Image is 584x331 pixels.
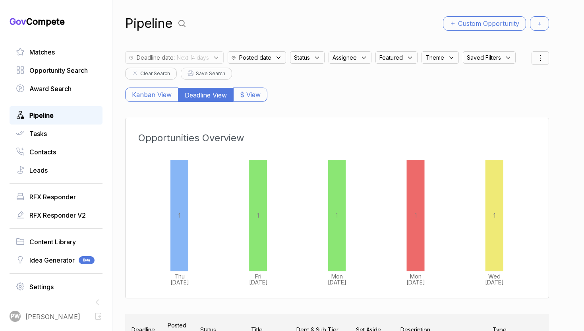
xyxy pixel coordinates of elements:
a: Content Library [16,237,96,247]
tspan: 1 [493,212,495,219]
a: Matches [16,47,96,57]
tspan: Thu [174,273,185,280]
span: : Next 14 days [174,53,209,62]
a: RFX Responder V2 [16,210,96,220]
a: Settings [16,282,96,292]
span: Contacts [29,147,56,157]
a: Award Search [16,84,96,93]
span: Beta [79,256,95,264]
a: Pipeline [16,111,96,120]
a: Opportunity Search [16,66,96,75]
tspan: Mon [410,273,422,280]
span: Status [294,53,310,62]
tspan: Fri [255,273,261,280]
tspan: [DATE] [406,279,425,286]
button: Clear Search [125,68,177,80]
tspan: 1 [257,212,259,219]
span: Save Search [196,70,225,77]
button: Kanban View [125,88,178,102]
span: RFX Responder [29,192,76,202]
tspan: 1 [336,212,338,219]
span: PW [11,312,20,321]
span: Tasks [29,129,47,138]
span: Clear Search [140,70,170,77]
tspan: [DATE] [170,279,189,286]
span: Award Search [29,84,72,93]
tspan: Mon [331,273,343,280]
span: Theme [425,53,444,62]
span: [PERSON_NAME] [25,312,80,321]
span: RFX Responder V2 [29,210,86,220]
tspan: [DATE] [328,279,346,286]
a: Idea GeneratorBeta [16,255,96,265]
span: Assignee [333,53,357,62]
span: Saved Filters [467,53,501,62]
span: Leads [29,165,48,175]
h1: Compete [10,16,102,27]
tspan: 1 [415,212,417,219]
tspan: [DATE] [249,279,268,286]
span: Idea Generator [29,255,75,265]
span: Content Library [29,237,76,247]
a: Leads [16,165,96,175]
span: Opportunity Search [29,66,88,75]
button: Save Search [181,68,232,80]
span: Matches [29,47,55,57]
span: Pipeline [29,111,54,120]
span: Deadline date [137,53,174,62]
button: Custom Opportunity [443,16,526,31]
h3: Opportunities Overview [138,131,532,145]
span: Gov [10,16,26,27]
tspan: [DATE] [485,279,504,286]
button: Deadline View [178,88,233,102]
span: Posted date [239,53,271,62]
a: Contacts [16,147,96,157]
span: Featured [379,53,403,62]
span: Settings [29,282,54,292]
h1: Pipeline [125,14,172,33]
tspan: 1 [178,212,180,219]
tspan: Wed [488,273,501,280]
a: RFX Responder [16,192,96,202]
a: Tasks [16,129,96,138]
button: $ View [233,88,267,102]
